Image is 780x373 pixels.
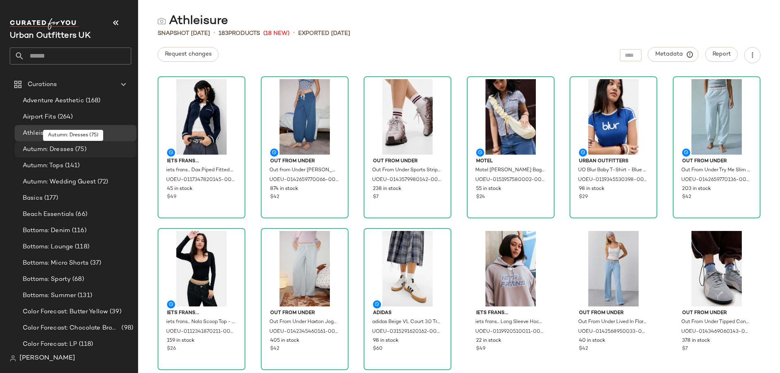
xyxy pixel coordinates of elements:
[579,345,588,353] span: $42
[373,158,442,165] span: Out From Under
[470,79,552,155] img: 0151957580002_010_m
[10,18,79,30] img: cfy_white_logo.C9jOOHJF.svg
[23,129,53,138] span: Athleisure
[53,129,70,138] span: (183)
[298,29,350,38] p: Exported [DATE]
[373,185,401,193] span: 238 in stock
[77,340,93,349] span: (118)
[373,337,399,345] span: 98 in stock
[263,29,290,38] span: (18 New)
[269,167,338,174] span: Out from Under [PERSON_NAME] Joggers - Navy L at Urban Outfitters
[578,328,647,336] span: UOEU-0142568950033-000-040
[219,29,260,38] div: Products
[682,185,711,193] span: 203 in stock
[56,112,73,122] span: (264)
[166,177,235,184] span: UOEU-0117347820145-000-041
[366,231,448,306] img: 0315291620162_024_a2
[681,319,750,326] span: Out From Under Tipped Contrast Lettuce Edge Socks - Blue at Urban Outfitters
[682,158,751,165] span: Out From Under
[676,231,758,306] img: 0143469060143_040_m
[166,319,235,326] span: iets frans... Nala Scoop Top - Black M at Urban Outfitters
[712,51,731,58] span: Report
[71,275,84,284] span: (68)
[476,337,501,345] span: 22 in stock
[373,310,442,317] span: adidas
[475,328,544,336] span: UOEU-0119920510011-000-007
[366,79,448,155] img: 0143579980142_010_m
[167,194,176,201] span: $49
[166,328,235,336] span: UOEU-0112341870211-000-001
[43,194,58,203] span: (177)
[655,51,692,58] span: Metadata
[476,345,485,353] span: $49
[158,13,228,29] div: Athleisure
[682,310,751,317] span: Out From Under
[74,210,87,219] span: (66)
[578,319,647,326] span: Out From Under Lived In Flared Joggers - Blue S at Urban Outfitters
[23,210,74,219] span: Beach Essentials
[578,167,647,174] span: UO Blur Baby T-Shirt - Blue XL at Urban Outfitters
[475,177,544,184] span: UOEU-0151957580002-000-010
[579,158,648,165] span: Urban Outfitters
[293,28,295,38] span: •
[23,307,108,317] span: Color Forecast: Butter Yellow
[475,319,544,326] span: iets frans... Long Sleeve Hockey Jersey - Silver L at Urban Outfitters
[579,337,605,345] span: 40 in stock
[167,185,193,193] span: 45 in stock
[579,310,648,317] span: Out From Under
[476,185,501,193] span: 55 in stock
[373,345,383,353] span: $60
[676,79,758,155] img: 0142659770136_004_a2
[166,167,235,174] span: iets frans... Dax Piped Fitted Track Top - Navy S at Urban Outfitters
[475,167,544,174] span: Motel [PERSON_NAME] Bag - White at Urban Outfitters
[73,242,89,252] span: (118)
[23,226,70,235] span: Bottoms: Denim
[23,161,63,170] span: Autumn: Tops
[160,79,243,155] img: 0117347820145_041_a2
[160,231,243,306] img: 0112341870211_001_a2
[23,275,71,284] span: Bottoms: Sporty
[470,231,552,306] img: 0119920510011_007_m
[23,96,84,106] span: Adventure Aesthetic
[23,194,43,203] span: Basics
[579,185,604,193] span: 98 in stock
[682,194,691,201] span: $42
[648,47,699,62] button: Metadata
[476,158,545,165] span: Motel
[23,177,96,187] span: Autumn: Wedding Guest
[96,177,108,187] span: (72)
[269,177,338,184] span: UOEU-0142659770066-000-041
[681,167,750,174] span: Out From Under Try Me Slim Joggers - Grey S at Urban Outfitters
[572,79,654,155] img: 0119345530398_040_a2
[270,345,279,353] span: $42
[10,32,91,40] span: Current Company Name
[167,337,195,345] span: 159 in stock
[76,291,92,300] span: (131)
[158,29,210,38] span: Snapshot [DATE]
[23,323,120,333] span: Color Forecast: Chocolate Brown
[74,145,87,154] span: (75)
[23,291,76,300] span: Bottoms: Summer
[165,51,212,58] span: Request changes
[19,354,75,363] span: [PERSON_NAME]
[23,145,74,154] span: Autumn: Dresses
[579,194,588,201] span: $29
[270,310,339,317] span: Out From Under
[269,319,338,326] span: Out From Under Hoxton Joggers - Grey S at Urban Outfitters
[167,310,236,317] span: iets frans...
[372,167,441,174] span: Out From Under Sports Stripe Lettuce Edge Socks - White at Urban Outfitters
[705,47,738,62] button: Report
[89,259,102,268] span: (37)
[270,185,298,193] span: 874 in stock
[23,340,77,349] span: Color Forecast: LP
[167,345,176,353] span: $26
[10,355,16,362] img: svg%3e
[23,242,73,252] span: Bottoms: Lounge
[63,161,80,170] span: (141)
[476,310,545,317] span: iets frans...
[23,259,89,268] span: Bottoms: Micro Shorts
[682,337,710,345] span: 378 in stock
[372,319,441,326] span: adidas Beige VL Court 3.0 Trainers - Beige Shoe UK 5 at Urban Outfitters
[167,158,236,165] span: iets frans...
[270,158,339,165] span: Out From Under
